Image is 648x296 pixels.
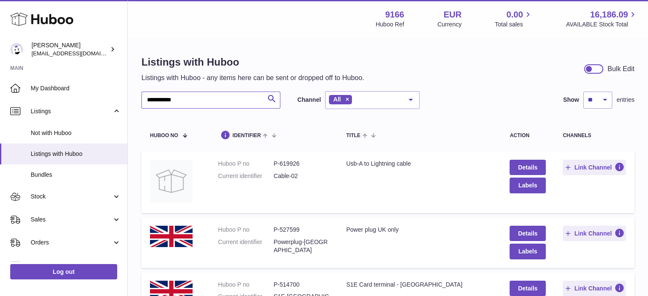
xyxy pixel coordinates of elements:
span: entries [616,96,634,104]
span: Link Channel [574,230,612,237]
p: Listings with Huboo - any items here can be sent or dropped off to Huboo. [141,73,364,83]
span: Link Channel [574,285,612,292]
img: internalAdmin-9166@internal.huboo.com [10,43,23,56]
dd: Cable-02 [274,172,329,180]
span: Stock [31,193,112,201]
dd: Powerplug-[GEOGRAPHIC_DATA] [274,238,329,254]
span: Orders [31,239,112,247]
a: Details [510,226,545,241]
h1: Listings with Huboo [141,55,364,69]
strong: EUR [444,9,461,20]
dt: Huboo P no [218,226,274,234]
span: Sales [31,216,112,224]
dt: Current identifier [218,238,274,254]
span: 16,186.09 [590,9,628,20]
span: Total sales [495,20,533,29]
button: Link Channel [563,281,626,296]
button: Link Channel [563,160,626,175]
span: My Dashboard [31,84,121,92]
div: Usb-A to Lightning cable [346,160,493,168]
span: Not with Huboo [31,129,121,137]
dt: Current identifier [218,172,274,180]
a: Log out [10,264,117,279]
span: Listings with Huboo [31,150,121,158]
span: Bundles [31,171,121,179]
a: Details [510,160,545,175]
dd: P-619926 [274,160,329,168]
button: Link Channel [563,226,626,241]
label: Show [563,96,579,104]
dt: Huboo P no [218,281,274,289]
div: Power plug UK only [346,226,493,234]
span: Listings [31,107,112,115]
button: Labels [510,244,545,259]
span: Link Channel [574,164,612,171]
strong: 9166 [385,9,404,20]
dd: P-514700 [274,281,329,289]
img: Power plug UK only [150,226,193,247]
span: All [333,96,341,103]
div: Bulk Edit [608,64,634,74]
span: identifier [233,133,261,138]
dt: Huboo P no [218,160,274,168]
div: action [510,133,545,138]
a: 0.00 Total sales [495,9,533,29]
div: S1E Card terminal - [GEOGRAPHIC_DATA] [346,281,493,289]
div: Currency [438,20,462,29]
img: Usb-A to Lightning cable [150,160,193,202]
div: channels [563,133,626,138]
div: Huboo Ref [376,20,404,29]
span: Huboo no [150,133,178,138]
div: [PERSON_NAME] [32,41,108,57]
label: Channel [297,96,321,104]
span: [EMAIL_ADDRESS][DOMAIN_NAME] [32,50,125,57]
span: AVAILABLE Stock Total [566,20,638,29]
dd: P-527599 [274,226,329,234]
button: Labels [510,178,545,193]
span: title [346,133,360,138]
span: Usage [31,262,121,270]
a: 16,186.09 AVAILABLE Stock Total [566,9,638,29]
a: Details [510,281,545,296]
span: 0.00 [507,9,523,20]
